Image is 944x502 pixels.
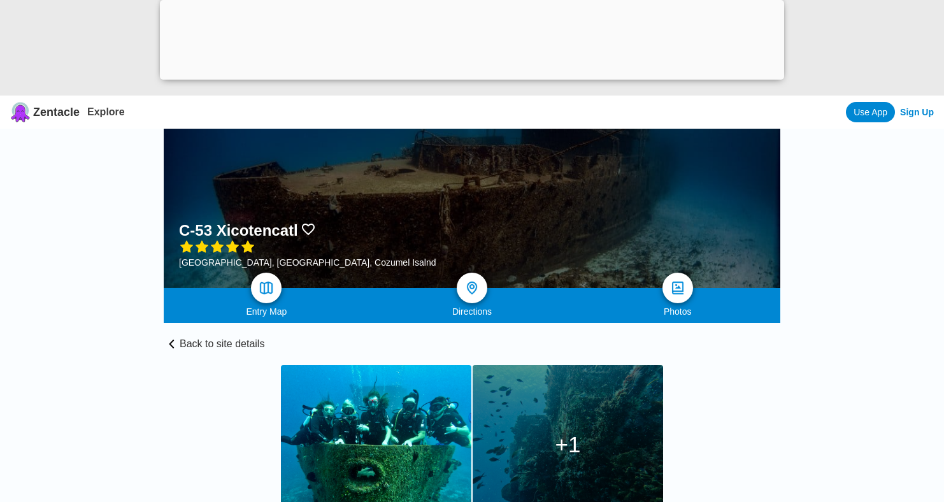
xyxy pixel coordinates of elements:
div: Photos [575,306,780,317]
a: Explore [87,106,125,117]
img: map [259,280,274,296]
a: photos [662,273,693,303]
h1: C-53 Xicotencatl [179,222,298,240]
a: Zentacle logoZentacle [10,102,80,122]
div: Directions [369,306,575,317]
div: [GEOGRAPHIC_DATA], [GEOGRAPHIC_DATA], Cozumel Isalnd [179,257,436,268]
img: Zentacle logo [10,102,31,122]
a: Use App [846,102,895,122]
div: Entry Map [164,306,369,317]
a: map [251,273,282,303]
img: photos [670,280,685,296]
span: Zentacle [33,106,80,119]
a: Back to site details [164,323,780,350]
img: directions [464,280,480,296]
a: Sign Up [900,107,934,117]
div: 1 [555,432,581,457]
a: directions [457,273,487,303]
